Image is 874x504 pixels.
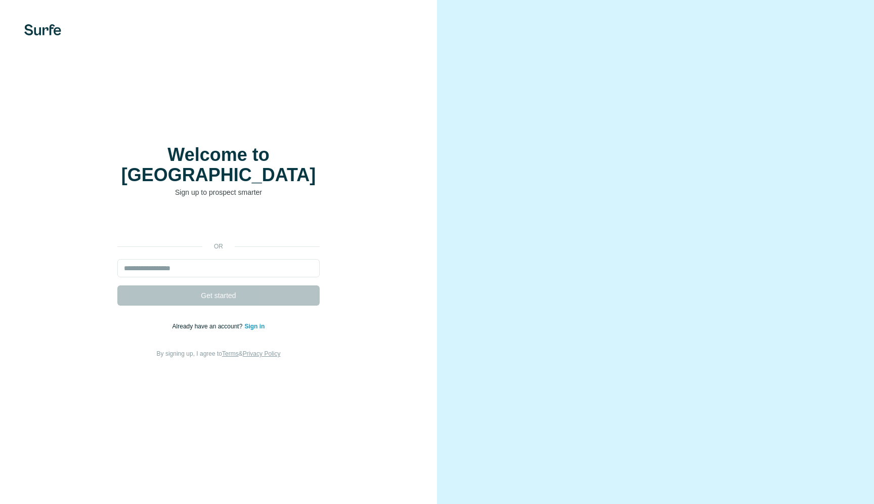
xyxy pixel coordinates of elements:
[243,350,281,357] a: Privacy Policy
[117,187,320,197] p: Sign up to prospect smarter
[202,242,235,251] p: or
[172,323,245,330] span: Already have an account?
[112,213,325,235] iframe: Sign in with Google Button
[244,323,265,330] a: Sign in
[157,350,281,357] span: By signing up, I agree to &
[24,24,61,35] img: Surfe's logo
[117,145,320,185] h1: Welcome to [GEOGRAPHIC_DATA]
[222,350,239,357] a: Terms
